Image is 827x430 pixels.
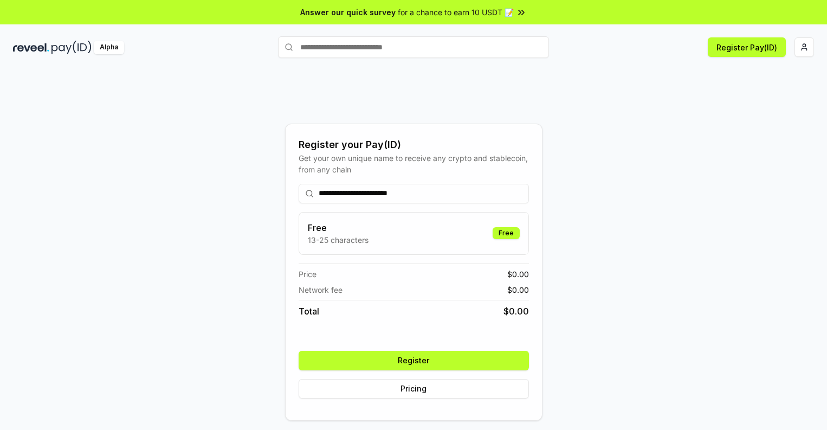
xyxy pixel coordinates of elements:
[308,234,369,246] p: 13-25 characters
[13,41,49,54] img: reveel_dark
[299,305,319,318] span: Total
[299,152,529,175] div: Get your own unique name to receive any crypto and stablecoin, from any chain
[493,227,520,239] div: Free
[299,268,316,280] span: Price
[299,379,529,399] button: Pricing
[308,221,369,234] h3: Free
[94,41,124,54] div: Alpha
[398,7,514,18] span: for a chance to earn 10 USDT 📝
[300,7,396,18] span: Answer our quick survey
[51,41,92,54] img: pay_id
[708,37,786,57] button: Register Pay(ID)
[503,305,529,318] span: $ 0.00
[299,351,529,370] button: Register
[507,284,529,296] span: $ 0.00
[299,284,343,296] span: Network fee
[299,137,529,152] div: Register your Pay(ID)
[507,268,529,280] span: $ 0.00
